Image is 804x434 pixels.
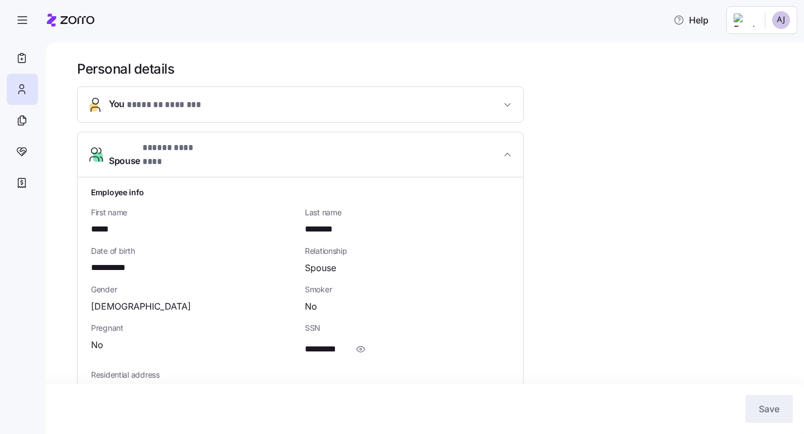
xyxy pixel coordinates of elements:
span: No [305,300,317,314]
span: No [91,338,103,352]
span: You [109,97,203,112]
h1: Personal details [77,60,788,78]
h1: Employee info [91,186,510,198]
span: Help [673,13,709,27]
span: Date of birth [91,245,296,257]
span: Save [759,402,779,416]
span: Residential address [91,369,510,380]
img: Employer logo [734,13,756,27]
button: Save [745,395,793,423]
span: First name [91,207,296,218]
span: SSN [305,322,510,334]
span: Pregnant [91,322,296,334]
button: Help [664,9,717,31]
span: Relationship [305,245,510,257]
img: 00691290524dababa7d79a45dd4326c9 [772,11,790,29]
span: Smoker [305,284,510,295]
span: Spouse [305,261,336,275]
span: [DEMOGRAPHIC_DATA] [91,300,191,314]
span: Spouse [109,141,205,168]
span: Last name [305,207,510,218]
span: Gender [91,284,296,295]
